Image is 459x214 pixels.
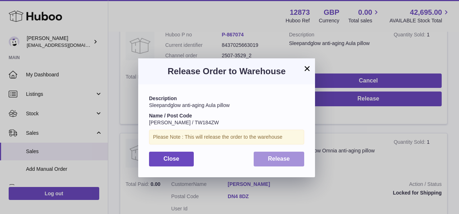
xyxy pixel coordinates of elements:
[163,156,179,162] span: Close
[303,64,311,73] button: ×
[268,156,290,162] span: Release
[254,152,305,166] button: Release
[149,102,229,108] span: Sleepandglow anti-aging Aula pillow
[149,113,192,119] strong: Name / Post Code
[149,130,304,144] div: Please Note : This will release the order to the warehouse
[149,152,194,166] button: Close
[149,66,304,77] h3: Release Order to Warehouse
[149,95,177,101] strong: Description
[149,120,219,125] span: [PERSON_NAME] / TW184ZW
